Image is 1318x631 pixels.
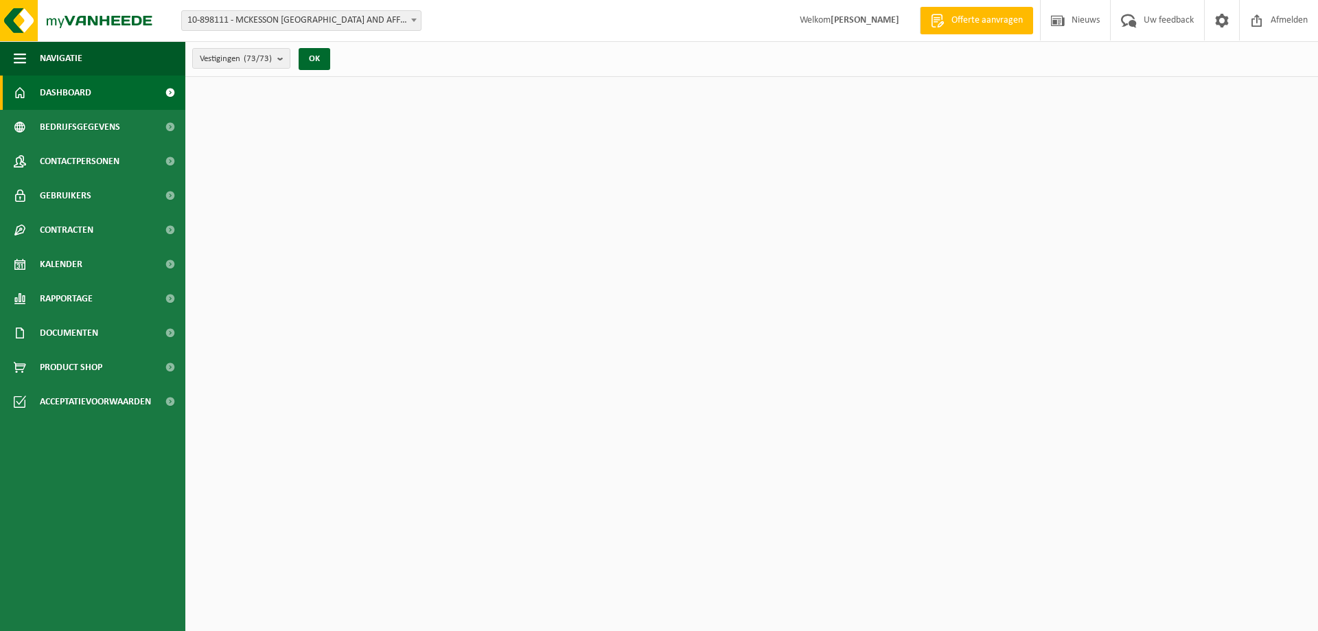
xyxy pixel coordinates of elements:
span: 10-898111 - MCKESSON BELGIUM AND AFFILIATES [181,10,421,31]
span: Vestigingen [200,49,272,69]
span: Offerte aanvragen [948,14,1026,27]
span: Bedrijfsgegevens [40,110,120,144]
strong: [PERSON_NAME] [831,15,899,25]
span: Contactpersonen [40,144,119,179]
a: Offerte aanvragen [920,7,1033,34]
span: Gebruikers [40,179,91,213]
span: 10-898111 - MCKESSON BELGIUM AND AFFILIATES [182,11,421,30]
span: Dashboard [40,76,91,110]
span: Documenten [40,316,98,350]
button: Vestigingen(73/73) [192,48,290,69]
span: Product Shop [40,350,102,385]
span: Contracten [40,213,93,247]
span: Navigatie [40,41,82,76]
span: Acceptatievoorwaarden [40,385,151,419]
button: OK [299,48,330,70]
count: (73/73) [244,54,272,63]
span: Kalender [40,247,82,282]
span: Rapportage [40,282,93,316]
